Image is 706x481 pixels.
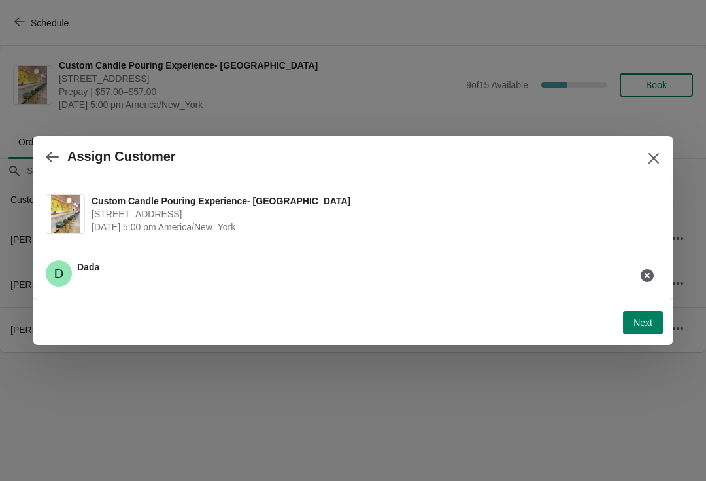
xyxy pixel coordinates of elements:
span: Dada [77,262,99,272]
span: [STREET_ADDRESS] [92,207,654,221]
text: D [54,266,63,281]
img: Custom Candle Pouring Experience- Delray Beach | 415 East Atlantic Avenue, Delray Beach, FL, USA ... [51,195,80,233]
button: Close [642,147,665,170]
button: Next [623,311,663,334]
h2: Assign Customer [67,149,176,164]
span: Dada [46,260,72,287]
span: [DATE] 5:00 pm America/New_York [92,221,654,234]
span: Next [633,317,652,328]
span: Custom Candle Pouring Experience- [GEOGRAPHIC_DATA] [92,194,654,207]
